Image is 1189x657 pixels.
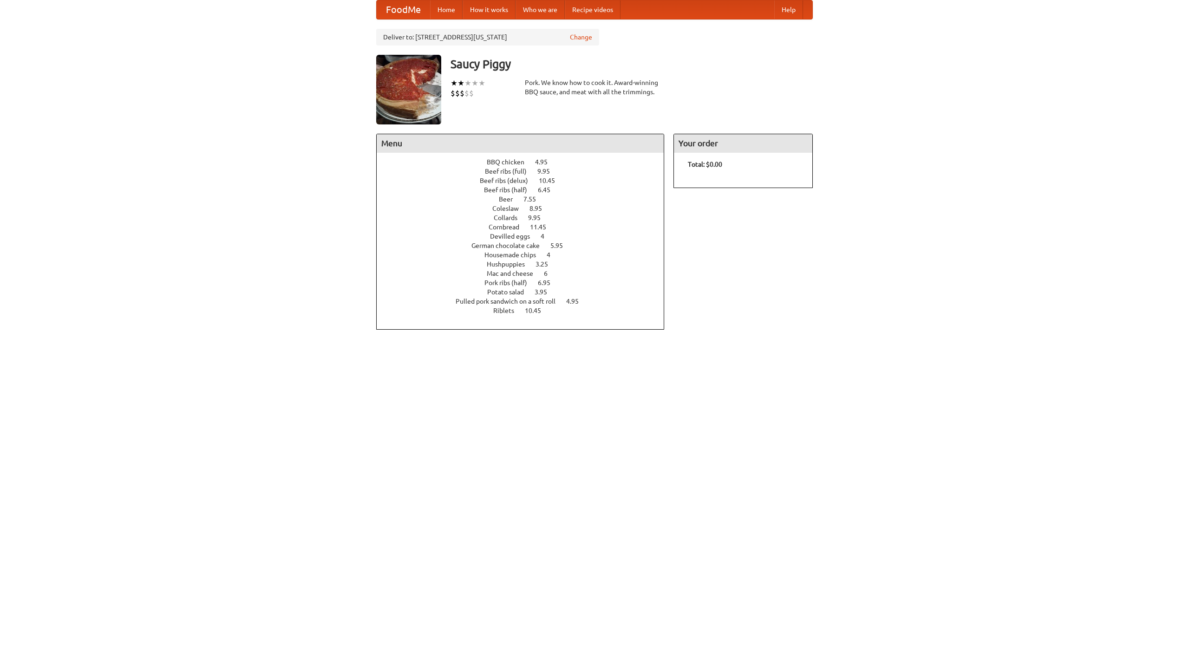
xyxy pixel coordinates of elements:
a: Who we are [516,0,565,19]
a: Coleslaw 8.95 [492,205,559,212]
li: $ [455,88,460,98]
a: Recipe videos [565,0,621,19]
span: Pork ribs (half) [484,279,536,286]
span: Coleslaw [492,205,528,212]
a: FoodMe [377,0,430,19]
span: 3.95 [535,288,556,296]
span: Hushpuppies [487,260,534,268]
span: 9.95 [528,214,550,221]
span: Cornbread [489,223,529,231]
span: Riblets [493,307,523,314]
span: 4.95 [566,298,588,305]
a: BBQ chicken 4.95 [487,158,565,166]
a: Help [774,0,803,19]
span: Beef ribs (half) [484,186,536,194]
img: angular.jpg [376,55,441,124]
span: 4 [541,233,554,240]
li: ★ [464,78,471,88]
a: Devilled eggs 4 [490,233,562,240]
a: Beef ribs (delux) 10.45 [480,177,572,184]
span: 4.95 [535,158,557,166]
li: $ [460,88,464,98]
a: Riblets 10.45 [493,307,558,314]
span: 7.55 [523,195,545,203]
span: BBQ chicken [487,158,534,166]
a: Home [430,0,463,19]
span: Devilled eggs [490,233,539,240]
li: ★ [471,78,478,88]
a: Cornbread 11.45 [489,223,563,231]
span: Potato salad [487,288,533,296]
div: Pork. We know how to cook it. Award-winning BBQ sauce, and meat with all the trimmings. [525,78,664,97]
span: 5.95 [550,242,572,249]
span: 10.45 [525,307,550,314]
a: Beef ribs (full) 9.95 [485,168,567,175]
li: $ [451,88,455,98]
a: Change [570,33,592,42]
span: 3.25 [536,260,557,268]
h4: Your order [674,134,812,153]
li: ★ [451,78,457,88]
span: Housemade chips [484,251,545,259]
li: $ [464,88,469,98]
span: Beer [499,195,522,203]
span: Mac and cheese [487,270,542,277]
span: 10.45 [539,177,564,184]
span: 4 [547,251,560,259]
a: Collards 9.95 [494,214,558,221]
span: 11.45 [530,223,555,231]
a: Beef ribs (half) 6.45 [484,186,568,194]
a: Pork ribs (half) 6.95 [484,279,568,286]
a: Potato salad 3.95 [487,288,564,296]
span: Beef ribs (delux) [480,177,537,184]
h4: Menu [377,134,664,153]
a: Hushpuppies 3.25 [487,260,565,268]
b: Total: $0.00 [688,161,722,168]
a: How it works [463,0,516,19]
span: 6.95 [538,279,560,286]
h3: Saucy Piggy [451,55,813,73]
a: Housemade chips 4 [484,251,568,259]
li: ★ [478,78,485,88]
li: ★ [457,78,464,88]
span: German chocolate cake [471,242,549,249]
div: Deliver to: [STREET_ADDRESS][US_STATE] [376,29,599,46]
span: 8.95 [529,205,551,212]
span: 6 [544,270,557,277]
span: 6.45 [538,186,560,194]
span: Beef ribs (full) [485,168,536,175]
span: 9.95 [537,168,559,175]
a: Beer 7.55 [499,195,553,203]
span: Collards [494,214,527,221]
a: German chocolate cake 5.95 [471,242,580,249]
a: Mac and cheese 6 [487,270,565,277]
a: Pulled pork sandwich on a soft roll 4.95 [456,298,596,305]
li: $ [469,88,474,98]
span: Pulled pork sandwich on a soft roll [456,298,565,305]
